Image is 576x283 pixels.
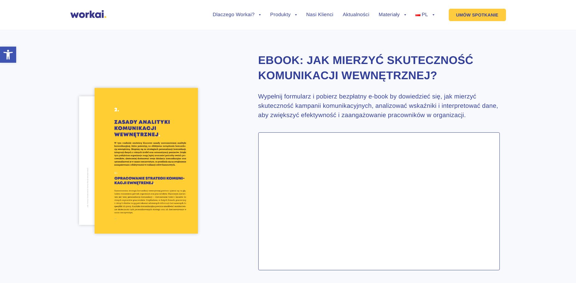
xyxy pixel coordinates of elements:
a: Aktualności [343,12,369,17]
a: Dlaczego Workai? [213,12,261,17]
a: Materiały [379,12,406,17]
a: Nasi Klienci [306,12,333,17]
a: Produkty [270,12,297,17]
img: Jak-mierzyc-efektywnosc-komunikacji-wewnetrznej-pg20.png [95,88,198,234]
span: PL [422,12,428,17]
a: PL [415,12,434,17]
a: UMÓW SPOTKANIE [449,9,506,21]
h3: Wypełnij formularz i pobierz bezpłatny e-book by dowiedzieć się, jak mierzyć skuteczność kampanii... [258,92,500,120]
iframe: Form 0 [266,140,492,267]
img: Jak-mierzyc-efektywnosc-komunikacji-wewnetrznej-pg34.png [79,96,170,225]
h2: Ebook: Jak mierzyć skuteczność komunikacji wewnętrznej? [258,53,500,83]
